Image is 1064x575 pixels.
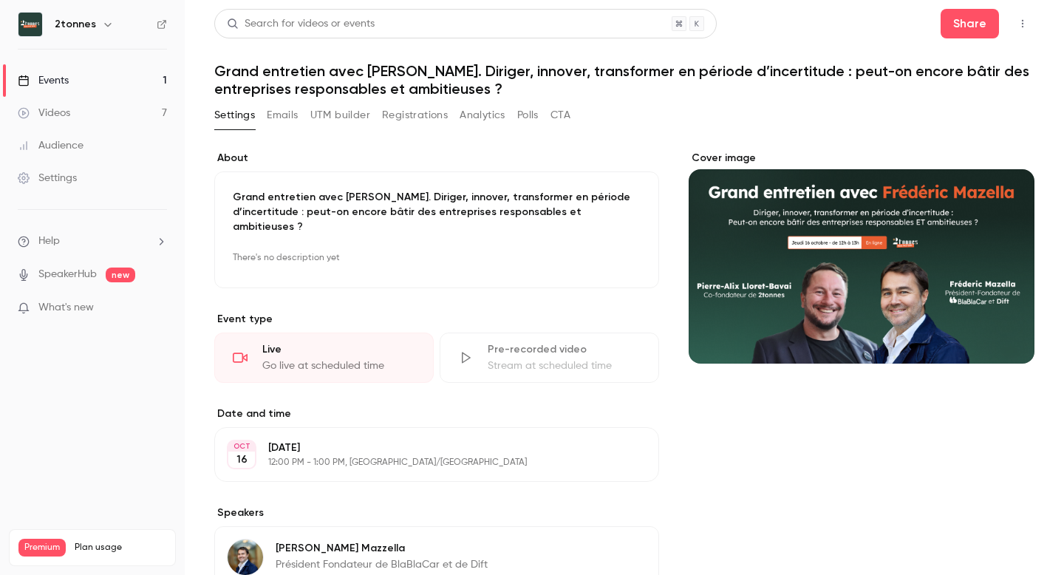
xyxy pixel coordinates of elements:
[460,103,505,127] button: Analytics
[214,406,659,421] label: Date and time
[214,103,255,127] button: Settings
[18,13,42,36] img: 2tonnes
[214,62,1034,98] h1: Grand entretien avec [PERSON_NAME]. Diriger, innover, transformer en période d’incertitude : peut...
[228,540,263,575] img: Frédéric Mazzella
[106,268,135,282] span: new
[517,103,539,127] button: Polls
[18,171,77,186] div: Settings
[233,246,641,270] p: There's no description yet
[55,17,96,32] h6: 2tonnes
[214,333,434,383] div: LiveGo live at scheduled time
[276,557,563,572] p: Président Fondateur de BlaBlaCar et de Dift
[276,541,563,556] p: [PERSON_NAME] Mazzella
[214,151,659,166] label: About
[310,103,370,127] button: UTM builder
[214,312,659,327] p: Event type
[75,542,166,554] span: Plan usage
[228,441,255,452] div: OCT
[268,440,581,455] p: [DATE]
[18,138,83,153] div: Audience
[18,234,167,249] li: help-dropdown-opener
[550,103,570,127] button: CTA
[689,151,1034,166] label: Cover image
[38,234,60,249] span: Help
[38,267,97,282] a: SpeakerHub
[488,342,641,357] div: Pre-recorded video
[262,358,415,373] div: Go live at scheduled time
[262,342,415,357] div: Live
[233,190,641,234] p: Grand entretien avec [PERSON_NAME]. Diriger, innover, transformer en période d’incertitude : peut...
[268,457,581,469] p: 12:00 PM - 1:00 PM, [GEOGRAPHIC_DATA]/[GEOGRAPHIC_DATA]
[227,16,375,32] div: Search for videos or events
[267,103,298,127] button: Emails
[149,302,167,315] iframe: Noticeable Trigger
[18,539,66,557] span: Premium
[236,452,248,467] p: 16
[18,73,69,88] div: Events
[689,151,1034,364] section: Cover image
[38,300,94,316] span: What's new
[18,106,70,120] div: Videos
[488,358,641,373] div: Stream at scheduled time
[382,103,448,127] button: Registrations
[214,506,659,520] label: Speakers
[941,9,999,38] button: Share
[440,333,659,383] div: Pre-recorded videoStream at scheduled time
